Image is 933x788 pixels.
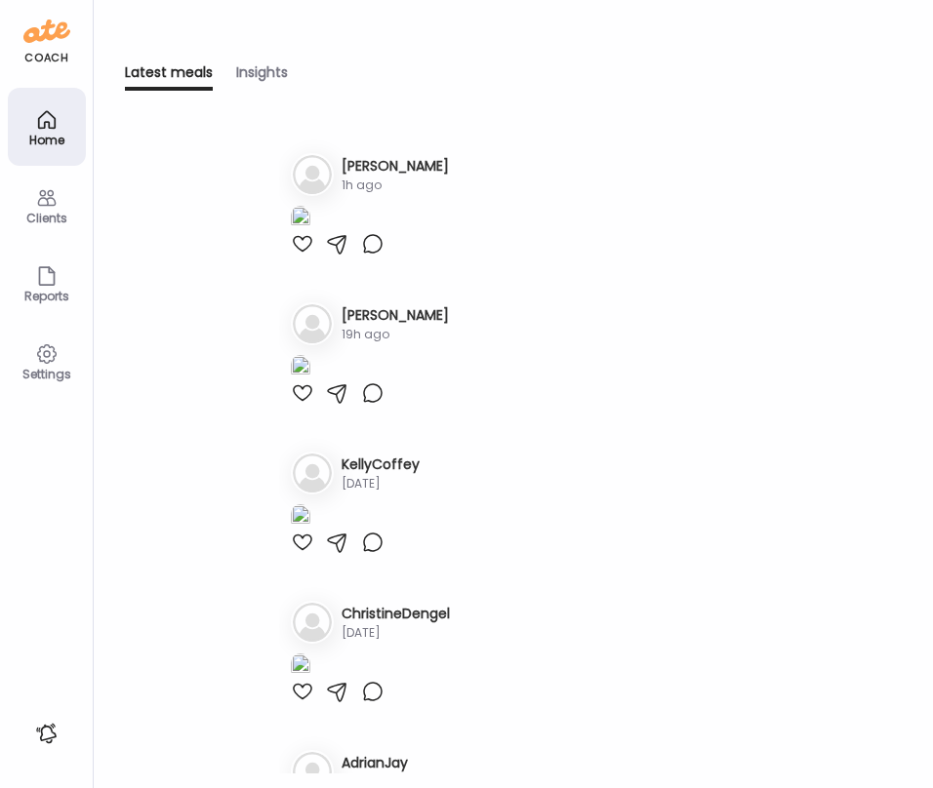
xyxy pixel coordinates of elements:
h3: ChristineDengel [342,604,450,624]
img: bg-avatar-default.svg [293,453,332,492]
img: bg-avatar-default.svg [293,155,332,194]
div: [DATE] [342,475,420,492]
h3: [PERSON_NAME] [342,156,449,177]
div: coach [24,50,68,66]
div: Clients [12,212,82,224]
div: Reports [12,290,82,302]
img: images%2FamhTIbco5mTOJTSQzT9sJL9WUN22%2FRxkgGrTkBOHad2vTEAnG%2FCSP9cyWFy0VFt8fQjbYn_1080 [291,504,310,531]
div: 1h ago [342,177,449,194]
img: images%2F8D4NB6x7KXgYlHneBphRsrTiv8F3%2FuYYwSJMdqsAuCbuVkloP%2FnVMsIOY1lMWw3YdoDjZy_1080 [291,206,310,232]
h3: KellyCoffey [342,454,420,475]
div: 19h ago [342,326,449,343]
h3: [PERSON_NAME] [342,305,449,326]
div: Latest meals [125,62,213,91]
div: Settings [12,368,82,380]
img: ate [23,16,70,47]
div: Home [12,134,82,146]
img: images%2FZ9FsUQaXJiSu2wrJMJP2bdS5VZ13%2FP1zVokyIXfsY8YBHS5cp%2FZOZEwtlgA5avJlPIdXvi_1080 [291,355,310,381]
img: bg-avatar-default.svg [293,603,332,642]
img: bg-avatar-default.svg [293,304,332,343]
div: [DATE] [342,624,450,642]
div: Insights [236,62,288,91]
h3: AdrianJay [342,753,408,773]
img: images%2FnIuc6jdPc0TSU2YLwgiPYRrdqFm1%2FecjhO4eqlvn5PUeI7u8t%2FPrhHlrC6XelSm4GvkGPI_1080 [291,653,310,680]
